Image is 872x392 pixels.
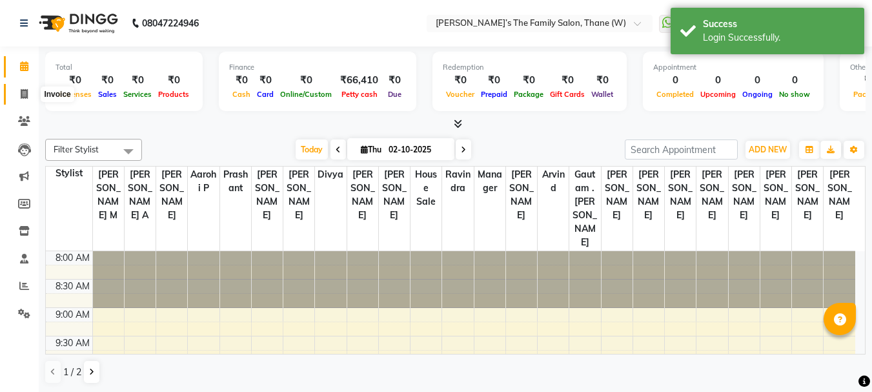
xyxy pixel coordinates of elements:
span: Prashant [220,167,251,196]
div: ₹0 [254,73,277,88]
span: Package [511,90,547,99]
span: [PERSON_NAME] [283,167,314,223]
div: 0 [697,73,739,88]
span: [PERSON_NAME] [665,167,696,223]
span: Due [385,90,405,99]
div: ₹0 [383,73,406,88]
div: ₹0 [511,73,547,88]
span: [PERSON_NAME] [729,167,760,223]
span: Products [155,90,192,99]
div: 0 [776,73,813,88]
span: Thu [358,145,385,154]
span: arvind [538,167,569,196]
span: Wallet [588,90,616,99]
span: 1 / 2 [63,366,81,379]
div: ₹0 [95,73,120,88]
div: Stylist [46,167,92,180]
span: Voucher [443,90,478,99]
span: gautam .[PERSON_NAME] [569,167,600,251]
span: Gift Cards [547,90,588,99]
span: [PERSON_NAME] [696,167,727,223]
span: House sale [411,167,441,210]
span: [PERSON_NAME] [602,167,633,223]
span: Today [296,139,328,160]
span: Ongoing [739,90,776,99]
div: ₹0 [155,73,192,88]
iframe: chat widget [818,340,859,379]
span: Online/Custom [277,90,335,99]
div: Finance [229,62,406,73]
div: ₹66,410 [335,73,383,88]
span: [PERSON_NAME] [633,167,664,223]
span: Sales [95,90,120,99]
input: Search Appointment [625,139,738,160]
span: [PERSON_NAME] [379,167,410,223]
span: Aarohi P [188,167,219,196]
div: Appointment [653,62,813,73]
div: Login Successfully. [703,31,855,45]
span: Card [254,90,277,99]
div: Success [703,17,855,31]
div: 0 [739,73,776,88]
div: ₹0 [56,73,95,88]
span: Petty cash [338,90,381,99]
span: [PERSON_NAME] [824,167,855,223]
span: [PERSON_NAME] [252,167,283,223]
span: Services [120,90,155,99]
div: 9:00 AM [53,308,92,322]
div: ₹0 [478,73,511,88]
span: Ravindra [442,167,473,196]
span: [PERSON_NAME] M [93,167,124,223]
div: Total [56,62,192,73]
span: [PERSON_NAME] [760,167,791,223]
div: 0 [653,73,697,88]
div: ₹0 [277,73,335,88]
div: ₹0 [588,73,616,88]
button: ADD NEW [745,141,790,159]
b: 08047224946 [142,5,199,41]
input: 2025-10-02 [385,140,449,160]
div: 8:30 AM [53,280,92,293]
span: Divya [315,167,346,183]
span: [PERSON_NAME] [156,167,187,223]
span: [PERSON_NAME] [506,167,537,223]
span: Completed [653,90,697,99]
div: 8:00 AM [53,251,92,265]
div: ₹0 [443,73,478,88]
span: [PERSON_NAME] [792,167,823,223]
div: 9:30 AM [53,336,92,350]
span: [PERSON_NAME] [347,167,378,223]
div: Invoice [41,87,74,102]
span: Filter Stylist [54,144,99,154]
span: ADD NEW [749,145,787,154]
span: Upcoming [697,90,739,99]
span: Cash [229,90,254,99]
div: ₹0 [547,73,588,88]
span: Prepaid [478,90,511,99]
div: ₹0 [229,73,254,88]
span: [PERSON_NAME] A [125,167,156,223]
div: Redemption [443,62,616,73]
img: logo [33,5,121,41]
span: No show [776,90,813,99]
span: Manager [474,167,505,196]
div: ₹0 [120,73,155,88]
